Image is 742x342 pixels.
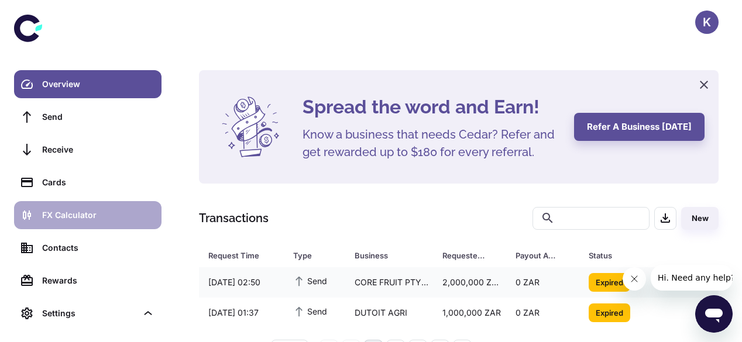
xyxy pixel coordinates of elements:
div: Cards [42,176,154,189]
button: K [695,11,719,34]
span: Request Time [208,247,279,264]
span: Send [293,274,327,287]
iframe: Message from company [651,265,733,291]
span: Expired [589,276,630,288]
a: Send [14,103,162,131]
span: Expired [589,306,630,318]
div: Send [42,110,154,123]
div: DUTOIT AGRI [345,302,433,324]
div: [DATE] 01:37 [199,302,284,324]
iframe: Button to launch messaging window [695,295,733,333]
a: Receive [14,136,162,164]
a: FX Calculator [14,201,162,229]
span: Hi. Need any help? [7,8,84,18]
a: Contacts [14,234,162,262]
div: 0 ZAR [506,271,579,293]
div: Settings [14,299,162,327]
button: New [681,207,719,230]
div: Payout Amount [516,247,559,264]
span: Type [293,247,341,264]
h4: Spread the word and Earn! [303,93,560,121]
span: Requested Amount [442,247,501,264]
a: Rewards [14,267,162,295]
h1: Transactions [199,209,269,227]
div: Receive [42,143,154,156]
a: Overview [14,70,162,98]
div: CORE FRUIT PTY. LTD [345,271,433,293]
span: Status [589,247,677,264]
div: Status [589,247,662,264]
div: 2,000,000 ZAR [433,271,506,293]
h5: Know a business that needs Cedar? Refer and get rewarded up to $180 for every referral. [303,126,560,161]
div: FX Calculator [42,209,154,222]
div: Request Time [208,247,264,264]
div: [DATE] 02:50 [199,271,284,293]
button: Refer a business [DATE] [574,113,705,141]
iframe: Close message [623,267,646,291]
div: Requested Amount [442,247,486,264]
div: Settings [42,307,137,320]
div: Overview [42,78,154,91]
div: 0 ZAR [506,302,579,324]
div: Rewards [42,274,154,287]
div: 1,000,000 ZAR [433,302,506,324]
span: Payout Amount [516,247,575,264]
div: Type [293,247,325,264]
span: Send [293,305,327,317]
div: Contacts [42,241,154,254]
a: Cards [14,168,162,196]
